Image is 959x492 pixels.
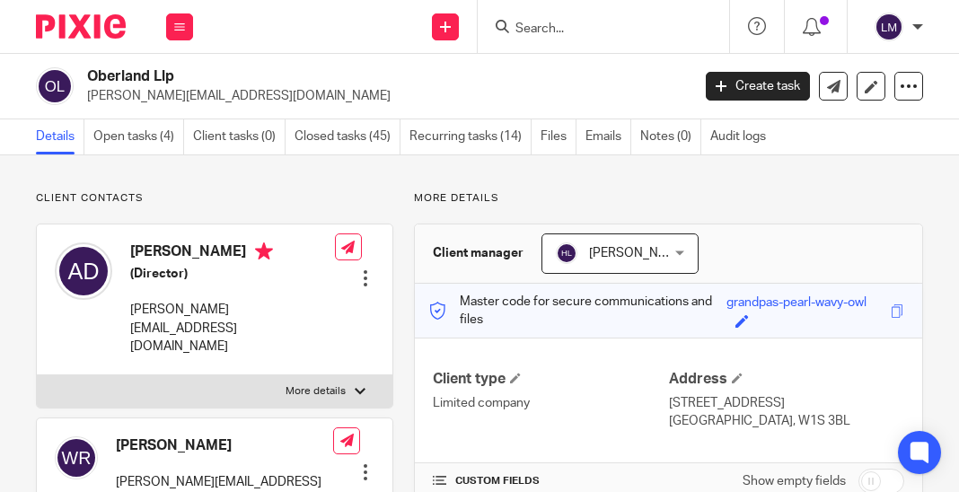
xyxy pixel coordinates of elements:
[130,265,335,283] h5: (Director)
[414,191,923,206] p: More details
[55,242,112,300] img: svg%3E
[255,242,273,260] i: Primary
[193,119,286,154] a: Client tasks (0)
[556,242,577,264] img: svg%3E
[710,119,775,154] a: Audit logs
[93,119,184,154] a: Open tasks (4)
[87,87,679,105] p: [PERSON_NAME][EMAIL_ADDRESS][DOMAIN_NAME]
[433,394,668,412] p: Limited company
[726,294,867,314] div: grandpas-pearl-wavy-owl
[36,191,393,206] p: Client contacts
[669,394,904,412] p: [STREET_ADDRESS]
[433,244,523,262] h3: Client manager
[130,242,335,265] h4: [PERSON_NAME]
[589,247,688,259] span: [PERSON_NAME]
[875,13,903,41] img: svg%3E
[669,370,904,389] h4: Address
[116,436,333,455] h4: [PERSON_NAME]
[585,119,631,154] a: Emails
[514,22,675,38] input: Search
[743,472,846,490] label: Show empty fields
[669,412,904,430] p: [GEOGRAPHIC_DATA], W1S 3BL
[706,72,810,101] a: Create task
[130,301,335,356] p: [PERSON_NAME][EMAIL_ADDRESS][DOMAIN_NAME]
[36,14,126,39] img: Pixie
[55,436,98,479] img: svg%3E
[541,119,576,154] a: Files
[640,119,701,154] a: Notes (0)
[286,384,346,399] p: More details
[433,474,668,488] h4: CUSTOM FIELDS
[428,293,726,329] p: Master code for secure communications and files
[36,119,84,154] a: Details
[409,119,532,154] a: Recurring tasks (14)
[36,67,74,105] img: svg%3E
[87,67,560,86] h2: Oberland Llp
[295,119,400,154] a: Closed tasks (45)
[433,370,668,389] h4: Client type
